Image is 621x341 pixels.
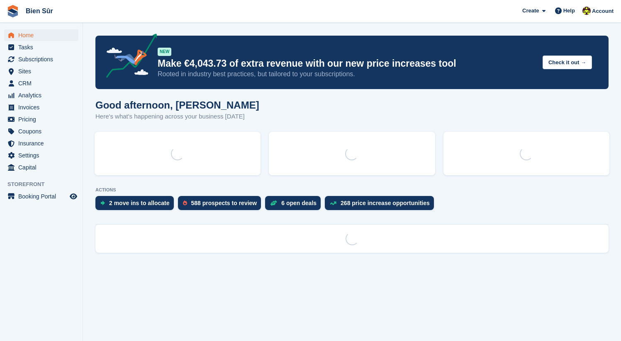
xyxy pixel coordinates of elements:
[178,196,265,214] a: 588 prospects to review
[592,7,614,15] span: Account
[330,201,336,205] img: price_increase_opportunities-93ffe204e8149a01c8c9dc8f82e8f89637d9d84a8eef4429ea346261dce0b2c0.svg
[18,191,68,202] span: Booking Portal
[18,29,68,41] span: Home
[325,196,438,214] a: 268 price increase opportunities
[4,77,78,89] a: menu
[4,114,78,125] a: menu
[18,89,68,101] span: Analytics
[18,65,68,77] span: Sites
[18,162,68,173] span: Capital
[522,7,539,15] span: Create
[4,53,78,65] a: menu
[18,41,68,53] span: Tasks
[100,201,105,206] img: move_ins_to_allocate_icon-fdf77a2bb77ea45bf5b3d319d69a93e2d87916cf1d5bf7949dd705db3b84f3ca.svg
[183,201,187,206] img: prospect-51fa495bee0391a8d652442698ab0144808aea92771e9ea1ae160a38d050c398.svg
[265,196,325,214] a: 6 open deals
[68,191,78,201] a: Preview store
[270,200,277,206] img: deal-1b604bf984904fb50ccaf53a9ad4b4a5d6e5aea283cecdc64d6e3604feb123c2.svg
[281,200,317,206] div: 6 open deals
[99,34,157,81] img: price-adjustments-announcement-icon-8257ccfd72463d97f412b2fc003d46551f7dbcb40ab6d574587a9cd5c0d94...
[18,138,68,149] span: Insurance
[4,89,78,101] a: menu
[563,7,575,15] span: Help
[4,162,78,173] a: menu
[4,29,78,41] a: menu
[95,187,609,193] p: ACTIONS
[18,114,68,125] span: Pricing
[7,180,83,189] span: Storefront
[158,70,536,79] p: Rooted in industry best practices, but tailored to your subscriptions.
[158,58,536,70] p: Make €4,043.73 of extra revenue with our new price increases tool
[4,102,78,113] a: menu
[18,102,68,113] span: Invoices
[7,5,19,17] img: stora-icon-8386f47178a22dfd0bd8f6a31ec36ba5ce8667c1dd55bd0f319d3a0aa187defe.svg
[4,138,78,149] a: menu
[95,99,259,111] h1: Good afternoon, [PERSON_NAME]
[4,126,78,137] a: menu
[4,41,78,53] a: menu
[4,191,78,202] a: menu
[158,48,171,56] div: NEW
[4,150,78,161] a: menu
[582,7,591,15] img: Marie Tran
[341,200,430,206] div: 268 price increase opportunities
[191,200,257,206] div: 588 prospects to review
[95,196,178,214] a: 2 move ins to allocate
[22,4,56,18] a: Bien Sûr
[95,112,259,121] p: Here's what's happening across your business [DATE]
[18,53,68,65] span: Subscriptions
[18,126,68,137] span: Coupons
[543,56,592,69] button: Check it out →
[109,200,170,206] div: 2 move ins to allocate
[4,65,78,77] a: menu
[18,77,68,89] span: CRM
[18,150,68,161] span: Settings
